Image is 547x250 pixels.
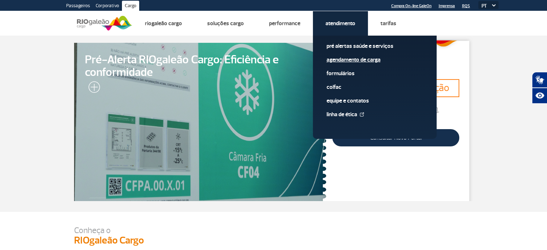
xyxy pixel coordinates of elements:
[63,1,93,12] a: Passageiros
[207,20,244,27] a: Soluções Cargo
[391,4,432,8] a: Compra On-line GaleOn
[269,20,300,27] a: Performance
[74,226,473,235] p: Conheça o
[439,4,455,8] a: Imprensa
[360,112,364,117] img: External Link Icon
[145,20,182,27] a: Riogaleão Cargo
[74,235,473,247] h3: RIOgaleão Cargo
[122,1,139,12] a: Cargo
[327,42,423,50] a: Pré alertas Saúde e Serviços
[532,88,547,104] button: Abrir recursos assistivos.
[85,54,316,79] span: Pré-Alerta RIOgaleão Cargo: Eficiência e conformidade
[327,83,423,91] a: Colfac
[327,110,423,118] a: Linha de Ética
[327,56,423,64] a: Agendamento de Carga
[85,81,100,96] img: leia-mais
[74,43,327,201] a: Pré-Alerta RIOgaleão Cargo: Eficiência e conformidade
[327,97,423,105] a: Equipe e Contatos
[325,20,355,27] a: Atendimento
[380,20,396,27] a: Tarifas
[532,72,547,88] button: Abrir tradutor de língua de sinais.
[93,1,122,12] a: Corporativo
[327,69,423,77] a: Formulários
[462,4,470,8] a: RQS
[532,72,547,104] div: Plugin de acessibilidade da Hand Talk.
